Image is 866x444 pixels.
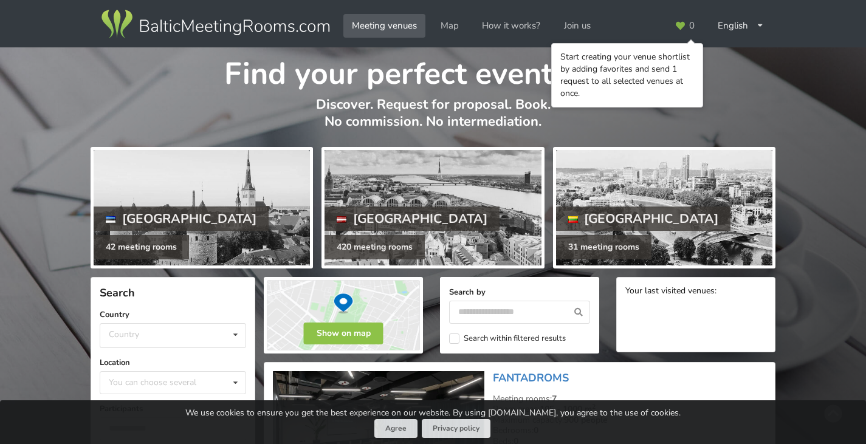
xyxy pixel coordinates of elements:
[560,51,694,100] div: Start creating your venue shortlist by adding favorites and send 1 request to all selected venues...
[449,333,566,344] label: Search within filtered results
[625,286,766,298] div: Your last visited venues:
[94,207,269,231] div: [GEOGRAPHIC_DATA]
[91,47,775,94] h1: Find your perfect event space
[553,147,775,268] a: [GEOGRAPHIC_DATA] 31 meeting rooms
[689,21,695,30] span: 0
[555,14,599,38] a: Join us
[343,14,425,38] a: Meeting venues
[493,394,766,405] div: Meeting rooms:
[432,14,467,38] a: Map
[556,207,731,231] div: [GEOGRAPHIC_DATA]
[304,323,383,344] button: Show on map
[91,96,775,143] p: Discover. Request for proposal. Book. No commission. No intermediation.
[100,285,135,300] span: Search
[91,147,313,268] a: [GEOGRAPHIC_DATA] 42 meeting rooms
[473,14,549,38] a: How it works?
[449,286,590,298] label: Search by
[106,375,224,389] div: You can choose several
[552,393,557,405] strong: 7
[325,235,425,259] div: 420 meeting rooms
[556,235,651,259] div: 31 meeting rooms
[325,207,500,231] div: [GEOGRAPHIC_DATA]
[100,357,246,369] label: Location
[99,7,332,41] img: Baltic Meeting Rooms
[422,419,490,438] a: Privacy policy
[709,14,772,38] div: English
[100,309,246,321] label: Country
[264,277,423,353] img: Show on map
[321,147,544,268] a: [GEOGRAPHIC_DATA] 420 meeting rooms
[94,235,189,259] div: 42 meeting rooms
[493,371,569,385] a: FANTADROMS
[374,419,418,438] button: Agree
[109,329,139,340] div: Country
